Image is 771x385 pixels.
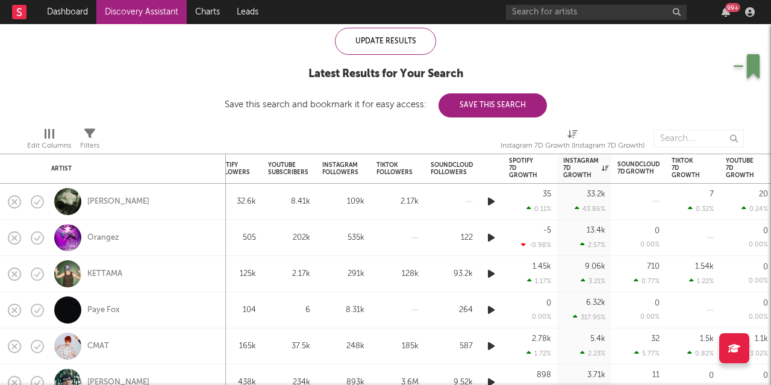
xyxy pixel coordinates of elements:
div: 99 + [725,3,740,12]
div: 33.2k [587,190,605,198]
div: 0 [709,372,714,380]
a: KETTAMA [87,269,122,280]
div: 0 [655,299,660,307]
div: 0.11 % [526,205,551,213]
div: 0 [763,299,768,307]
div: Instagram Followers [322,161,358,176]
div: 122 [431,231,473,245]
div: YouTube 7D Growth [726,157,754,179]
div: 128k [376,267,419,281]
div: 0.00 % [749,278,768,284]
div: 0 [546,299,551,307]
div: Instagram 7D Growth [563,157,608,179]
div: 3.71k [587,371,605,379]
div: 13.4k [587,227,605,234]
div: 0.00 % [640,242,660,248]
div: 6.32k [586,299,605,307]
div: 1.17 % [527,277,551,285]
div: 2.17k [376,195,419,209]
a: Paye Fox [87,305,120,316]
div: 0 [655,227,660,235]
div: 93.2k [431,267,473,281]
div: 125k [214,267,256,281]
div: 0.24 % [741,205,768,213]
div: Instagram 7D Growth (Instagram 7D Growth) [501,124,645,158]
div: 2.78k [532,335,551,343]
div: 11 [652,371,660,379]
div: Soundcloud Followers [431,161,473,176]
div: Instagram 7D Growth (Instagram 7D Growth) [501,139,645,153]
div: 248k [322,339,364,354]
div: 587 [431,339,473,354]
div: YouTube Subscribers [268,161,308,176]
a: [PERSON_NAME] [87,196,149,207]
div: 8.41k [268,195,310,209]
div: 32 [651,335,660,343]
div: 2.17k [268,267,310,281]
button: 99+ [722,7,730,17]
div: 5.77 % [634,349,660,357]
div: 898 [537,371,551,379]
div: 3.02 % [742,349,768,357]
div: 0.32 % [688,205,714,213]
div: 0.00 % [532,314,551,321]
div: Latest Results for Your Search [225,67,547,81]
div: Edit Columns [27,139,71,153]
a: Orangez [87,233,119,243]
div: 1.1k [755,335,768,343]
div: 0 [763,227,768,235]
a: CMAT [87,341,109,352]
div: 3.21 % [581,277,605,285]
div: 20 [759,190,768,198]
div: 165k [214,339,256,354]
div: 710 [647,263,660,271]
div: 5.4k [590,335,605,343]
div: Update Results [335,28,436,55]
div: 505 [214,231,256,245]
div: 535k [322,231,364,245]
div: 0 [763,372,768,380]
div: Filters [80,124,99,158]
div: Tiktok 7D Growth [672,157,700,179]
div: Spotify Followers [214,161,250,176]
div: 1.5k [700,335,714,343]
div: 32.6k [214,195,256,209]
input: Search... [654,130,744,148]
button: Save This Search [439,93,547,117]
div: 0.00 % [749,242,768,248]
div: 43.86 % [575,205,605,213]
div: Filters [80,139,99,153]
div: 9.06k [585,263,605,271]
div: 1.54k [695,263,714,271]
div: 0.00 % [749,314,768,321]
div: -0.98 % [521,241,551,249]
div: -5 [543,227,551,234]
div: 185k [376,339,419,354]
div: Soundcloud 7D Growth [617,161,660,175]
div: Spotify 7D Growth [509,157,537,179]
div: 0.77 % [634,277,660,285]
div: 264 [431,303,473,318]
div: 104 [214,303,256,318]
div: 2.23 % [580,349,605,357]
div: 109k [322,195,364,209]
div: 317.95 % [573,313,605,321]
div: Artist [51,165,214,172]
div: Tiktok Followers [376,161,413,176]
div: Save this search and bookmark it for easy access: [225,100,547,109]
div: 7 [710,190,714,198]
div: 1.45k [532,263,551,271]
div: 0.82 % [687,349,714,357]
input: Search for artists [506,5,687,20]
div: 6 [268,303,310,318]
div: 2.57 % [580,241,605,249]
div: 1.22 % [689,277,714,285]
div: 37.5k [268,339,310,354]
div: 8.31k [322,303,364,318]
div: 0 [763,263,768,271]
div: 291k [322,267,364,281]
